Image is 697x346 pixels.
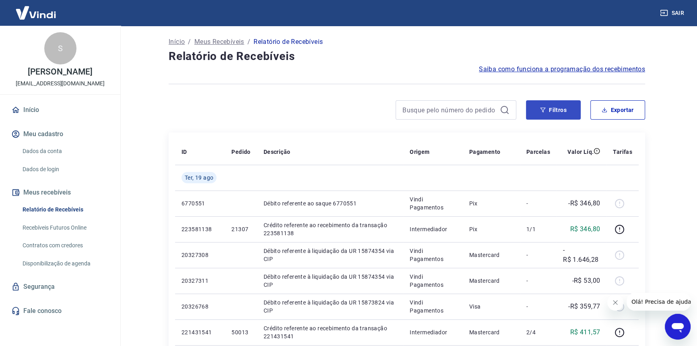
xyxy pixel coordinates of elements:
[563,245,600,265] p: -R$ 1.646,28
[264,273,397,289] p: Débito referente à liquidação da UR 15874354 via CIP
[19,255,111,272] a: Disponibilização de agenda
[526,225,550,233] p: 1/1
[10,0,62,25] img: Vindi
[28,68,92,76] p: [PERSON_NAME]
[526,100,581,120] button: Filtros
[410,148,429,156] p: Origem
[410,225,456,233] p: Intermediador
[231,328,250,336] p: 50013
[169,37,185,47] a: Início
[10,184,111,201] button: Meus recebíveis
[469,328,513,336] p: Mastercard
[469,148,501,156] p: Pagamento
[194,37,244,47] a: Meus Recebíveis
[567,148,594,156] p: Valor Líq.
[185,174,213,182] span: Ter, 19 ago
[5,6,68,12] span: Olá! Precisa de ajuda?
[264,247,397,263] p: Débito referente à liquidação da UR 15874354 via CIP
[658,6,687,21] button: Sair
[169,48,645,64] h4: Relatório de Recebíveis
[10,101,111,119] a: Início
[10,278,111,296] a: Segurança
[231,225,250,233] p: 21307
[264,221,397,237] p: Crédito referente ao recebimento da transação 223581138
[181,251,219,259] p: 20327308
[181,225,219,233] p: 223581138
[469,199,513,207] p: Pix
[469,302,513,311] p: Visa
[44,32,76,64] div: S
[410,195,456,211] p: Vindi Pagamentos
[10,125,111,143] button: Meu cadastro
[410,328,456,336] p: Intermediador
[568,199,600,208] p: -R$ 346,80
[526,328,550,336] p: 2/4
[607,294,623,311] iframe: Fechar mensagem
[526,251,550,259] p: -
[469,251,513,259] p: Mastercard
[469,277,513,285] p: Mastercard
[16,79,105,88] p: [EMAIL_ADDRESS][DOMAIN_NAME]
[665,314,691,340] iframe: Botão para abrir a janela de mensagens
[526,302,550,311] p: -
[19,161,111,178] a: Dados de login
[181,148,187,156] p: ID
[264,148,291,156] p: Descrição
[526,199,550,207] p: -
[570,224,600,234] p: R$ 346,80
[181,199,219,207] p: 6770551
[526,277,550,285] p: -
[526,148,550,156] p: Parcelas
[181,277,219,285] p: 20327311
[410,273,456,289] p: Vindi Pagamentos
[19,201,111,218] a: Relatório de Recebíveis
[613,148,632,156] p: Tarifas
[402,104,497,116] input: Busque pelo número do pedido
[19,220,111,236] a: Recebíveis Futuros Online
[410,298,456,315] p: Vindi Pagamentos
[19,237,111,254] a: Contratos com credores
[264,298,397,315] p: Débito referente à liquidação da UR 15873824 via CIP
[181,302,219,311] p: 20326768
[254,37,323,47] p: Relatório de Recebíveis
[247,37,250,47] p: /
[570,327,600,337] p: R$ 411,57
[231,148,250,156] p: Pedido
[469,225,513,233] p: Pix
[188,37,191,47] p: /
[10,302,111,320] a: Fale conosco
[627,293,691,311] iframe: Mensagem da empresa
[181,328,219,336] p: 221431541
[19,143,111,160] a: Dados da conta
[479,64,645,74] a: Saiba como funciona a programação dos recebimentos
[590,100,645,120] button: Exportar
[572,276,600,286] p: -R$ 53,00
[264,324,397,340] p: Crédito referente ao recebimento da transação 221431541
[264,199,397,207] p: Débito referente ao saque 6770551
[568,302,600,311] p: -R$ 359,77
[410,247,456,263] p: Vindi Pagamentos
